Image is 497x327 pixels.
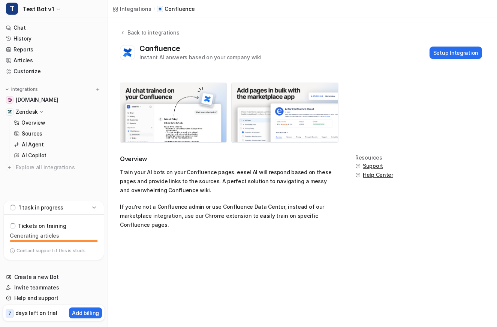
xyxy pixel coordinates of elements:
[120,168,337,195] p: Train your AI bots on your Confluence pages. eesel AI will respond based on these pages and provi...
[355,155,393,161] div: Resources
[22,141,44,148] p: AI Agent
[16,108,38,116] p: Zendesk
[355,162,393,170] button: Support
[3,55,105,66] a: Articles
[11,128,105,139] a: Sources
[22,4,54,14] span: Test Bot v1
[3,272,105,282] a: Create a new Bot
[120,202,337,229] p: If you’re not a Confluence admin or use Confluence Data Center, instead of our marketplace integr...
[15,309,57,317] p: days left on trial
[11,139,105,150] a: AI Agent
[4,87,10,92] img: expand menu
[158,7,162,11] img: Confluence icon
[355,171,393,179] button: Help Center
[3,162,105,173] a: Explore all integrations
[120,5,151,13] div: Integrations
[3,282,105,293] a: Invite teammates
[165,5,195,13] p: Confluence
[139,53,261,61] div: Instant AI answers based on your company wiki
[3,33,105,44] a: History
[3,293,105,303] a: Help and support
[430,47,482,59] button: Setup Integration
[355,172,361,178] img: support.svg
[72,309,99,317] p: Add billing
[3,86,40,93] button: Integrations
[8,310,11,317] p: 7
[3,66,105,77] a: Customize
[125,29,179,36] div: Back to integrations
[95,87,100,92] img: menu_add.svg
[21,119,45,127] p: Overview
[355,163,361,169] img: support.svg
[11,150,105,161] a: AI Copilot
[112,5,151,13] a: Integrations
[11,118,105,128] a: Overview
[18,222,66,230] p: Tickets on training
[3,44,105,55] a: Reports
[16,248,86,254] p: Contact support if this is stuck.
[6,3,18,15] span: T
[363,162,383,170] span: Support
[10,233,98,239] p: Generating articles
[7,110,12,114] img: Zendesk
[3,23,105,33] a: Chat
[139,44,183,53] div: Confluence
[120,155,337,163] h2: Overview
[7,98,12,102] img: www.attentive.com
[11,86,38,92] p: Integrations
[16,161,102,173] span: Explore all integrations
[154,6,155,12] span: /
[22,152,46,159] p: AI Copilot
[6,164,13,171] img: explore all integrations
[120,29,179,44] button: Back to integrations
[22,130,42,137] p: Sources
[69,307,102,318] button: Add billing
[157,5,195,13] a: Confluence iconConfluence
[363,171,393,179] span: Help Center
[16,96,58,104] span: [DOMAIN_NAME]
[122,47,133,58] img: confluence
[3,95,105,105] a: www.attentive.com[DOMAIN_NAME]
[19,204,63,211] p: 1 task in progress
